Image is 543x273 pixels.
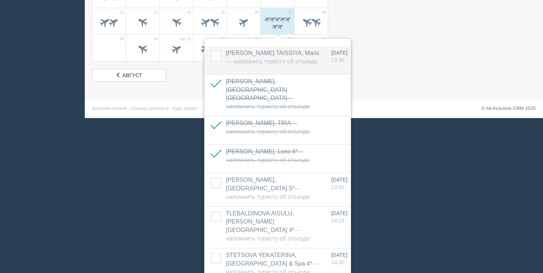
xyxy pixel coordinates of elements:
[120,37,124,42] span: 29
[92,69,166,82] a: август
[226,148,310,163] a: [PERSON_NAME], Livro 4*— Напомнить туристу об отъезде
[331,177,348,183] span: [DATE]
[122,72,142,78] span: август
[226,50,319,65] a: [PERSON_NAME] TAISSIYA, Maris— Напомнить туристу об отъезде
[331,259,344,265] span: 14:30
[153,37,157,42] span: 30
[173,106,198,111] a: Курс валют
[226,120,310,135] span: — Напомнить туристу об отъезде
[331,49,348,64] a: [DATE] 13:30
[221,10,225,15] span: 25
[170,106,171,111] span: ·
[254,37,258,42] span: 03
[226,210,310,242] span: TLEBALDINOVA AISULU, [PERSON_NAME][GEOGRAPHIC_DATA] 4*
[288,37,292,42] span: 04
[226,120,310,135] span: [PERSON_NAME], TRIA
[331,184,344,190] span: 13:45
[331,176,348,191] a: [DATE] 13:45
[331,57,344,63] span: 13:30
[331,50,348,56] span: [DATE]
[92,106,126,111] a: Визитки отелей
[226,58,317,65] span: — Напомнить туристу об отъезде
[226,50,319,65] span: [PERSON_NAME] TAISSIYA, Maris
[130,106,168,111] a: Сканер паспорта
[120,10,124,15] span: 22
[331,251,348,266] a: [DATE] 14:30
[331,210,348,224] a: [DATE] 14:15
[226,210,310,242] a: TLEBALDINOVA AISULU, [PERSON_NAME][GEOGRAPHIC_DATA] 4*— Напомнить туристу об отъезде
[331,210,348,216] span: [DATE]
[288,10,292,15] span: 27
[221,37,225,42] span: 02
[226,148,310,163] span: [PERSON_NAME], Livro 4*
[180,37,191,42] span: окт. 01
[481,106,536,111] a: © All-Inclusive CRM 2025
[331,218,344,224] span: 14:15
[226,78,310,110] span: [PERSON_NAME], [GEOGRAPHIC_DATA] [GEOGRAPHIC_DATA]
[226,78,310,110] a: [PERSON_NAME], [GEOGRAPHIC_DATA] [GEOGRAPHIC_DATA]— Напомнить туристу об отъезде
[187,10,191,15] span: 24
[128,106,129,111] span: ·
[226,148,310,163] span: — Напомнить туристу об отъезде
[153,10,157,15] span: 23
[226,185,310,200] span: — Напомнить туристу об отъезде
[226,177,310,200] a: [PERSON_NAME], [GEOGRAPHIC_DATA] 5*— Напомнить туристу об отъезде
[322,10,326,15] span: 28
[322,37,326,42] span: 05
[226,177,310,200] span: [PERSON_NAME], [GEOGRAPHIC_DATA] 5*
[226,120,310,135] a: [PERSON_NAME], TRIA— Напомнить туристу об отъезде
[331,252,348,258] span: [DATE]
[254,10,258,15] span: 26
